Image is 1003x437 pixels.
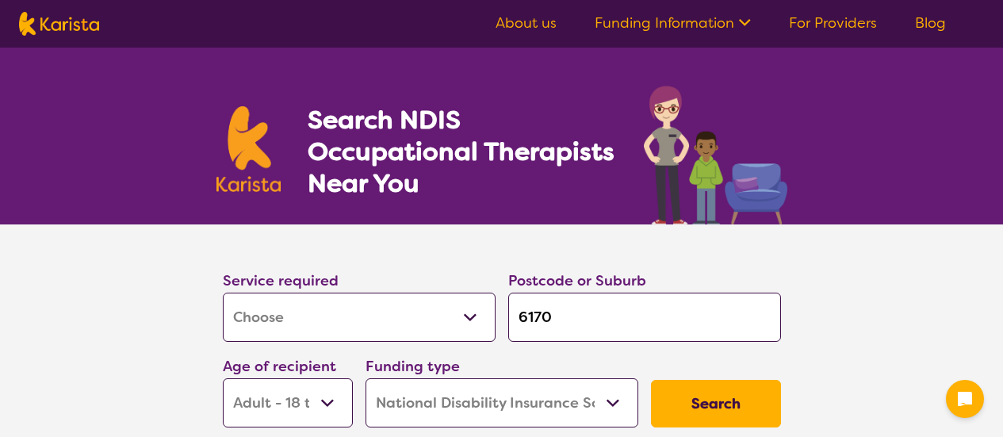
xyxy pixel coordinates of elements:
button: Search [651,380,781,427]
h1: Search NDIS Occupational Therapists Near You [308,104,616,199]
input: Type [508,293,781,342]
a: For Providers [789,13,877,33]
label: Service required [223,271,339,290]
img: Karista logo [216,106,281,192]
a: Funding Information [595,13,751,33]
a: About us [496,13,557,33]
label: Age of recipient [223,357,336,376]
label: Postcode or Suburb [508,271,646,290]
img: occupational-therapy [644,86,787,224]
label: Funding type [366,357,460,376]
img: Karista logo [19,12,99,36]
a: Blog [915,13,946,33]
